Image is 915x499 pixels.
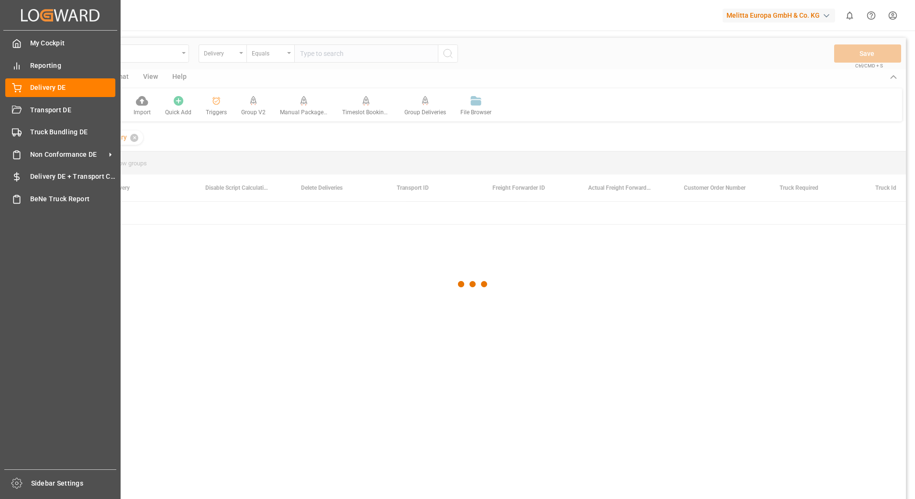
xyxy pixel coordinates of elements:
[5,167,115,186] a: Delivery DE + Transport Cost
[30,105,116,115] span: Transport DE
[839,5,860,26] button: show 0 new notifications
[30,38,116,48] span: My Cockpit
[5,189,115,208] a: BeNe Truck Report
[723,9,835,22] div: Melitta Europa GmbH & Co. KG
[30,61,116,71] span: Reporting
[723,6,839,24] button: Melitta Europa GmbH & Co. KG
[30,127,116,137] span: Truck Bundling DE
[30,83,116,93] span: Delivery DE
[5,56,115,75] a: Reporting
[5,34,115,53] a: My Cockpit
[860,5,882,26] button: Help Center
[5,123,115,141] a: Truck Bundling DE
[5,100,115,119] a: Transport DE
[30,172,116,182] span: Delivery DE + Transport Cost
[31,478,117,488] span: Sidebar Settings
[30,194,116,204] span: BeNe Truck Report
[5,78,115,97] a: Delivery DE
[30,150,106,160] span: Non Conformance DE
